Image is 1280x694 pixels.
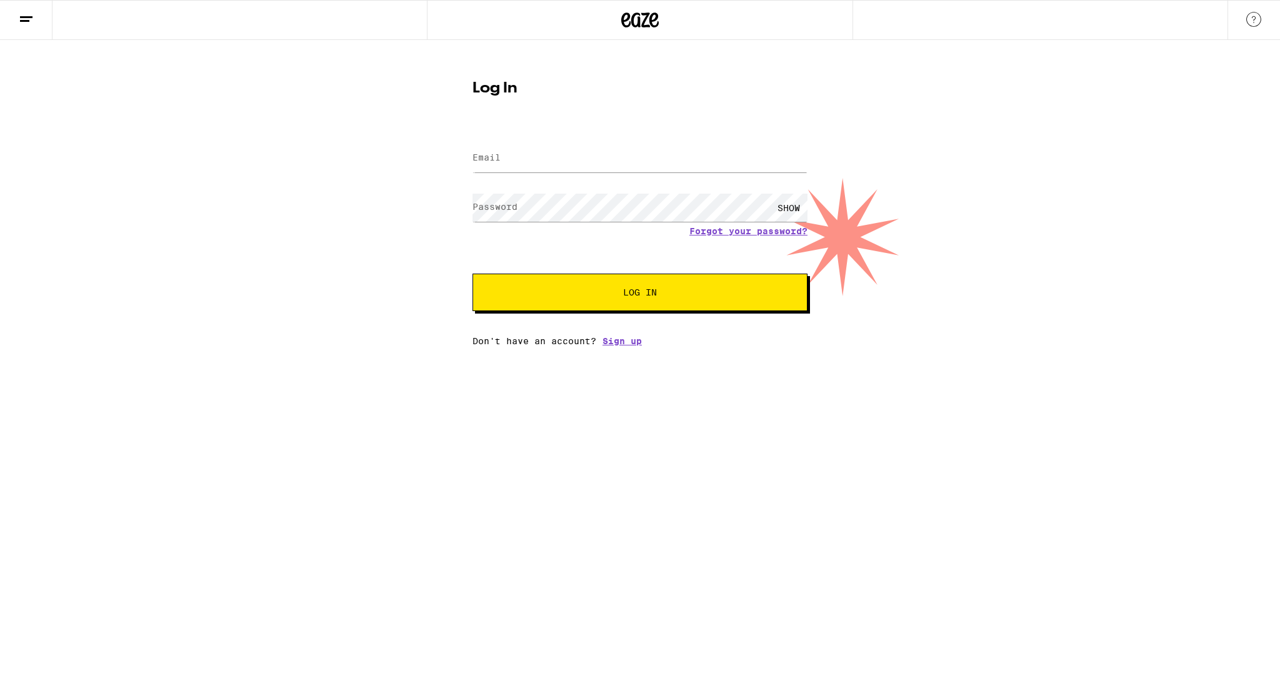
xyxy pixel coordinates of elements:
[472,202,517,212] label: Password
[472,81,807,96] h1: Log In
[689,226,807,236] a: Forgot your password?
[770,194,807,222] div: SHOW
[472,152,501,162] label: Email
[472,274,807,311] button: Log In
[602,336,642,346] a: Sign up
[472,336,807,346] div: Don't have an account?
[623,288,657,297] span: Log In
[472,144,807,172] input: Email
